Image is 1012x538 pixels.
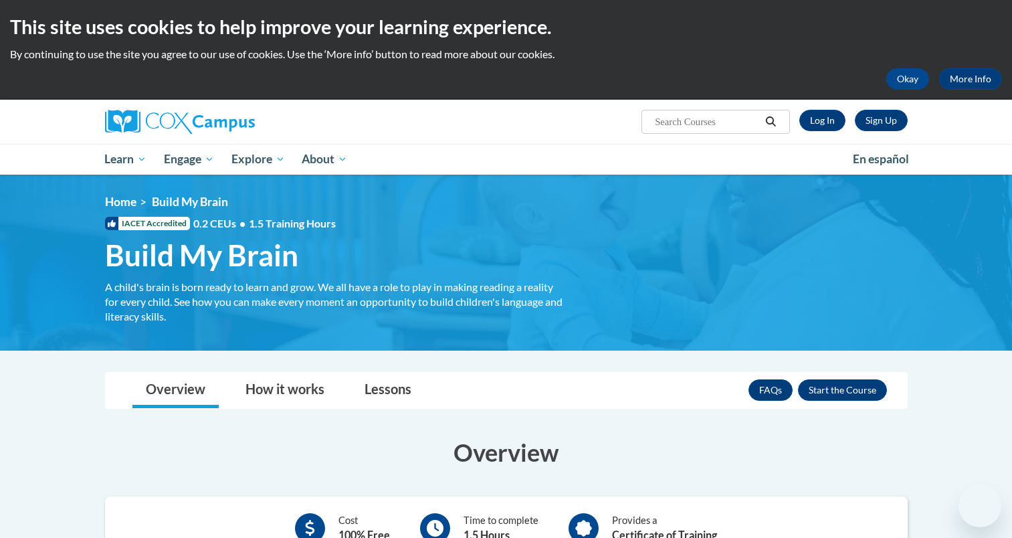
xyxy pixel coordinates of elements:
a: FAQs [748,379,793,401]
span: Build My Brain [152,195,228,209]
button: Search [761,114,781,130]
a: About [293,144,356,175]
p: By continuing to use the site you agree to our use of cookies. Use the ‘More info’ button to read... [10,47,1002,62]
h2: This site uses cookies to help improve your learning experience. [10,13,1002,40]
span: 0.2 CEUs [193,216,336,231]
a: En español [844,145,918,173]
span: • [239,217,245,230]
span: About [302,151,347,167]
a: Log In [799,110,845,131]
span: IACET Accredited [105,217,190,230]
span: En español [853,152,909,166]
img: Cox Campus [105,110,255,134]
a: Register [855,110,908,131]
a: Overview [132,373,219,408]
a: Lessons [351,373,425,408]
input: Search Courses [653,114,761,130]
a: Explore [223,144,294,175]
div: A child's brain is born ready to learn and grow. We all have a role to play in making reading a r... [105,280,567,324]
span: Learn [104,151,146,167]
button: Enroll [798,379,887,401]
a: Engage [155,144,223,175]
span: Engage [164,151,214,167]
a: How it works [232,373,338,408]
div: Main menu [85,144,928,175]
span: 1.5 Training Hours [249,217,336,230]
h3: Overview [105,436,908,469]
button: Okay [886,68,929,90]
a: Cox Campus [105,110,359,134]
iframe: Button to launch messaging window [958,484,1001,527]
span: Explore [231,151,285,167]
a: Learn [96,144,156,175]
span: Build My Brain [105,238,298,273]
a: More Info [939,68,1002,90]
a: Home [105,195,136,209]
